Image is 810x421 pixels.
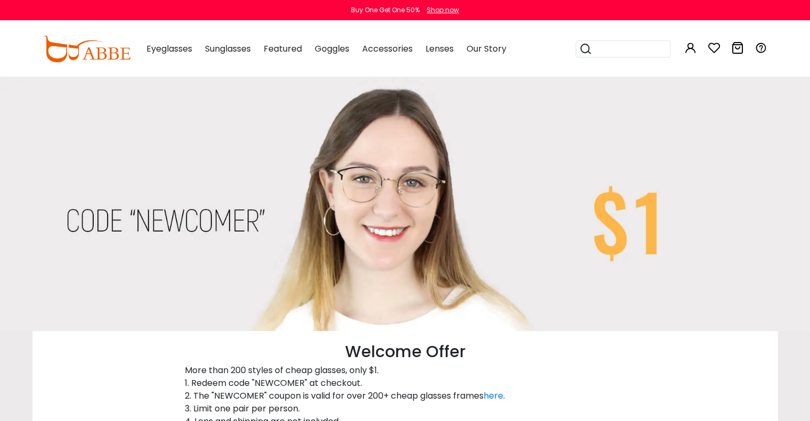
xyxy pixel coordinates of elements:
span: Accessories [362,43,413,55]
div: Shop now [427,5,459,15]
a: Shop now [421,5,459,14]
span: Lenses [426,43,454,55]
span: Sunglasses [205,43,251,55]
div: Buy One Get One 50% [351,5,420,15]
h5: Welcome Offer [38,344,773,360]
span: Eyeglasses [146,43,192,55]
span: Goggles [315,43,349,55]
img: abbeglasses.com [43,36,130,62]
a: here [484,390,503,402]
span: Our Story [467,43,506,55]
span: Featured [264,43,302,55]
